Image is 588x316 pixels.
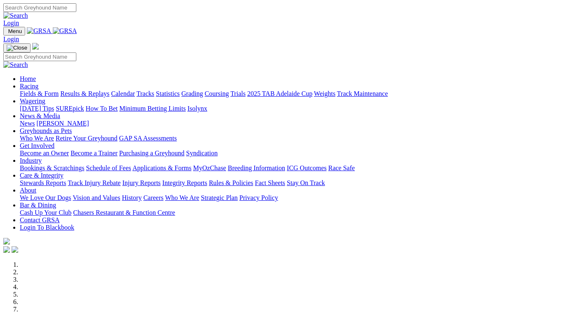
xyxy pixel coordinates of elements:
[20,150,69,157] a: Become an Owner
[56,135,118,142] a: Retire Your Greyhound
[193,164,226,171] a: MyOzChase
[119,105,186,112] a: Minimum Betting Limits
[20,194,71,201] a: We Love Our Dogs
[122,194,142,201] a: History
[53,27,77,35] img: GRSA
[71,150,118,157] a: Become a Trainer
[32,43,39,50] img: logo-grsa-white.png
[20,157,42,164] a: Industry
[20,97,45,105] a: Wagering
[20,142,54,149] a: Get Involved
[20,209,71,216] a: Cash Up Your Club
[20,164,84,171] a: Bookings & Scratchings
[7,45,27,51] img: Close
[20,135,585,142] div: Greyhounds as Pets
[156,90,180,97] a: Statistics
[247,90,312,97] a: 2025 TAB Adelaide Cup
[314,90,335,97] a: Weights
[20,179,585,187] div: Care & Integrity
[73,194,120,201] a: Vision and Values
[20,120,585,127] div: News & Media
[3,36,19,43] a: Login
[111,90,135,97] a: Calendar
[20,90,585,97] div: Racing
[165,194,199,201] a: Who We Are
[12,246,18,253] img: twitter.svg
[20,209,585,216] div: Bar & Dining
[337,90,388,97] a: Track Maintenance
[230,90,246,97] a: Trials
[3,61,28,69] img: Search
[182,90,203,97] a: Grading
[209,179,253,186] a: Rules & Policies
[122,179,161,186] a: Injury Reports
[20,202,56,209] a: Bar & Dining
[20,90,59,97] a: Fields & Form
[162,179,207,186] a: Integrity Reports
[20,105,54,112] a: [DATE] Tips
[119,135,177,142] a: GAP SA Assessments
[3,27,25,36] button: Toggle navigation
[186,150,217,157] a: Syndication
[20,172,64,179] a: Care & Integrity
[20,179,66,186] a: Stewards Reports
[73,209,175,216] a: Chasers Restaurant & Function Centre
[20,105,585,112] div: Wagering
[20,194,585,202] div: About
[20,127,72,134] a: Greyhounds as Pets
[143,194,163,201] a: Careers
[36,120,89,127] a: [PERSON_NAME]
[287,164,326,171] a: ICG Outcomes
[20,112,60,119] a: News & Media
[20,75,36,82] a: Home
[132,164,191,171] a: Applications & Forms
[3,246,10,253] img: facebook.svg
[3,238,10,245] img: logo-grsa-white.png
[27,27,51,35] img: GRSA
[56,105,84,112] a: SUREpick
[8,28,22,34] span: Menu
[20,150,585,157] div: Get Involved
[205,90,229,97] a: Coursing
[20,120,35,127] a: News
[201,194,238,201] a: Strategic Plan
[287,179,325,186] a: Stay On Track
[255,179,285,186] a: Fact Sheets
[239,194,278,201] a: Privacy Policy
[228,164,285,171] a: Breeding Information
[137,90,154,97] a: Tracks
[60,90,109,97] a: Results & Replays
[20,187,36,194] a: About
[68,179,120,186] a: Track Injury Rebate
[20,224,74,231] a: Login To Blackbook
[119,150,184,157] a: Purchasing a Greyhound
[20,83,38,90] a: Racing
[86,105,118,112] a: How To Bet
[86,164,131,171] a: Schedule of Fees
[3,52,76,61] input: Search
[20,135,54,142] a: Who We Are
[187,105,207,112] a: Isolynx
[20,164,585,172] div: Industry
[3,43,31,52] button: Toggle navigation
[3,19,19,26] a: Login
[328,164,354,171] a: Race Safe
[3,3,76,12] input: Search
[3,12,28,19] img: Search
[20,216,59,223] a: Contact GRSA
